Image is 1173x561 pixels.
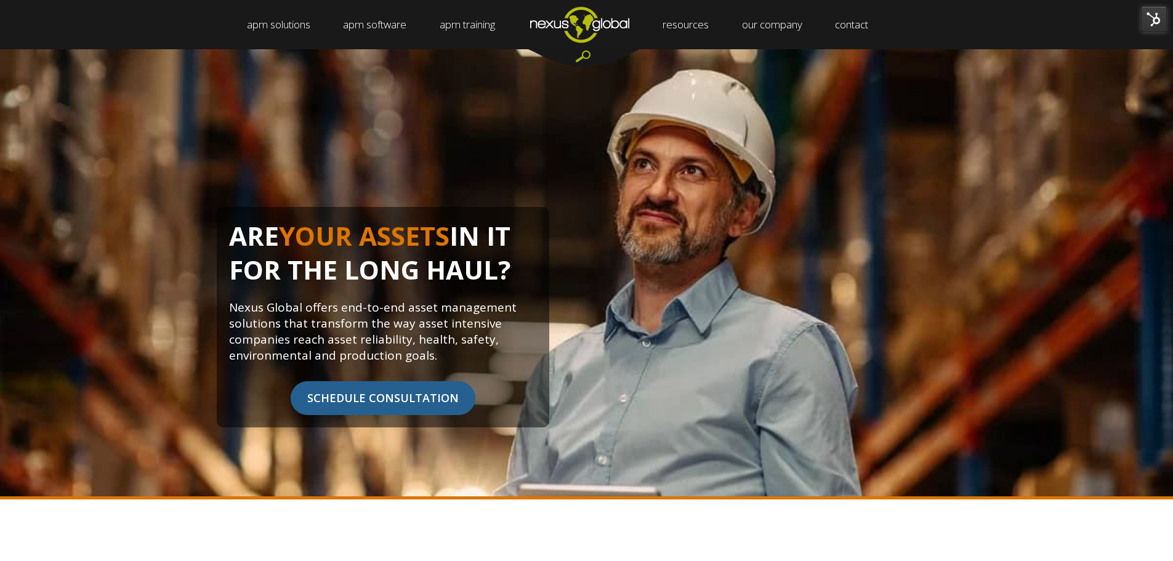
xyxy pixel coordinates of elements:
h1: ARE IN IT FOR THE LONG HAUL? [229,219,537,299]
p: Nexus Global offers end-to-end asset management solutions that transform the way asset intensive ... [229,299,537,363]
img: HubSpot Tools Menu Toggle [1141,6,1167,32]
span: SCHEDULE CONSULTATION [291,381,475,415]
span: YOUR ASSETS [279,218,449,253]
